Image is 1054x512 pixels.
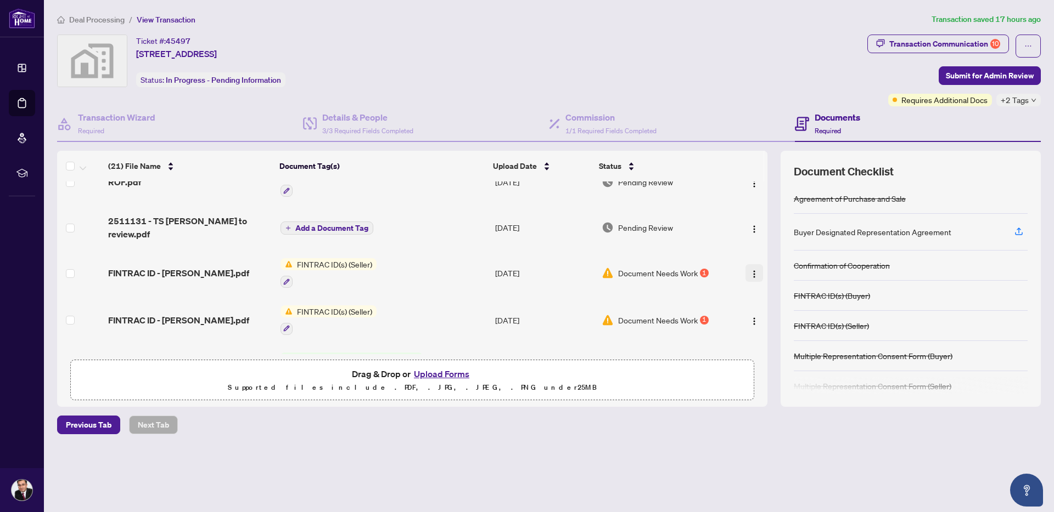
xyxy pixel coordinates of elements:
button: Status IconReceipt of Funds Record [281,168,385,197]
button: Open asap [1010,474,1043,507]
span: Required [815,127,841,135]
span: home [57,16,65,24]
li: / [129,13,132,26]
span: Status [599,160,621,172]
span: Document Checklist [794,164,894,179]
button: Upload Forms [411,367,473,381]
button: Previous Tab [57,416,120,434]
img: Document Status [602,176,614,188]
span: 2511131 - TS [PERSON_NAME] to review.pdf [108,214,271,241]
button: Logo [745,311,763,329]
span: (21) File Name [108,160,161,172]
div: Transaction Communication [889,35,1000,53]
p: Supported files include .PDF, .JPG, .JPEG, .PNG under 25 MB [77,381,747,394]
span: View Transaction [137,15,195,25]
button: Add a Document Tag [281,220,373,235]
img: Status Icon [281,352,293,365]
article: Transaction saved 17 hours ago [932,13,1041,26]
img: Logo [750,225,759,234]
span: [STREET_ADDRESS] [136,47,217,60]
button: Transaction Communication10 [867,35,1009,53]
td: [DATE] [491,159,597,206]
span: Deal Processing [69,15,125,25]
span: Requires Additional Docs [901,94,988,106]
img: Logo [750,317,759,326]
span: FINTRAC ID - [PERSON_NAME].pdf [108,314,249,327]
div: Buyer Designated Representation Agreement [794,226,951,238]
span: Pending Review [618,221,673,234]
h4: Commission [565,111,657,124]
h4: Details & People [322,111,413,124]
span: In Progress - Pending Information [166,75,281,85]
span: +2 Tags [1001,94,1029,106]
img: Profile Icon [12,480,32,500]
span: Required [78,127,104,135]
span: down [1031,98,1036,103]
span: plus [285,225,291,231]
button: Add a Document Tag [281,221,373,235]
div: Agreement of Purchase and Sale [794,192,906,204]
div: Status: [136,72,285,87]
td: [DATE] [491,206,597,249]
img: Logo [750,179,759,188]
div: FINTRAC ID(s) (Buyer) [794,289,870,301]
div: 1 [700,269,709,277]
button: Logo [745,219,763,236]
th: Document Tag(s) [275,151,489,181]
img: Status Icon [281,258,293,270]
span: 3/3 Required Fields Completed [322,127,413,135]
button: Status Icon124 Notice of Fulfillment of Condition(s) - Agreement of Purchase and Sale [281,352,423,382]
img: Logo [750,270,759,278]
img: logo [9,8,35,29]
span: Document Needs Work [618,314,698,326]
span: Drag & Drop orUpload FormsSupported files include .PDF, .JPG, .JPEG, .PNG under25MB [71,360,754,401]
div: Confirmation of Cooperation [794,259,890,271]
span: 124 Notice of Fulfillment of Condition(s) - Agreement of Purchase and Sale [293,352,423,365]
th: Upload Date [489,151,595,181]
span: Document Needs Work [618,267,698,279]
span: ROF.pdf [108,175,141,189]
button: Status IconFINTRAC ID(s) (Seller) [281,258,377,288]
button: Logo [745,264,763,282]
span: FINTRAC ID(s) (Seller) [293,305,377,317]
td: [DATE] [491,249,597,297]
button: Status IconFINTRAC ID(s) (Seller) [281,305,377,335]
img: Document Status [602,267,614,279]
span: Drag & Drop or [352,367,473,381]
span: Upload Date [493,160,537,172]
div: Multiple Representation Consent Form (Buyer) [794,350,952,362]
td: [DATE] [491,344,597,391]
button: Next Tab [129,416,178,434]
div: Ticket #: [136,35,190,47]
img: Status Icon [281,305,293,317]
span: Previous Tab [66,416,111,434]
span: Add a Document Tag [295,224,368,232]
h4: Transaction Wizard [78,111,155,124]
span: 1/1 Required Fields Completed [565,127,657,135]
div: 1 [700,316,709,325]
td: [DATE] [491,297,597,344]
th: (21) File Name [104,151,275,181]
h4: Documents [815,111,860,124]
button: Submit for Admin Review [939,66,1041,85]
div: 10 [990,39,1000,49]
span: FINTRAC ID(s) (Seller) [293,258,377,270]
span: Submit for Admin Review [946,67,1034,84]
span: FINTRAC ID - [PERSON_NAME].pdf [108,266,249,280]
span: ellipsis [1024,42,1032,50]
img: Document Status [602,221,614,234]
th: Status [595,151,727,181]
img: svg%3e [58,35,127,87]
button: Logo [745,173,763,191]
div: FINTRAC ID(s) (Seller) [794,320,869,332]
span: Pending Review [618,176,673,188]
img: Document Status [602,314,614,326]
span: 45497 [166,36,190,46]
